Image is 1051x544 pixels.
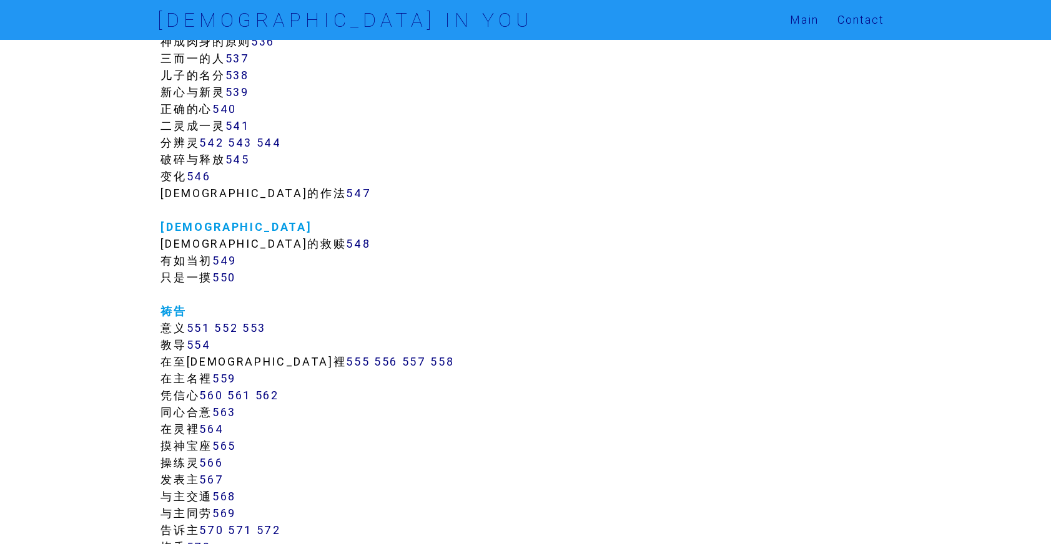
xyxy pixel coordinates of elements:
a: 祷告 [160,304,186,318]
a: 561 [227,388,251,402]
a: 554 [187,338,211,352]
a: 565 [212,439,236,453]
iframe: Chat [998,488,1042,535]
a: 545 [225,152,250,167]
a: 555 [346,354,370,369]
a: 540 [212,102,237,116]
a: 568 [212,489,236,503]
a: 563 [212,405,236,419]
a: 547 [346,186,371,200]
a: 570 [199,523,224,537]
a: 551 [187,321,210,335]
a: 549 [212,253,237,268]
a: 572 [257,523,281,537]
a: 543 [228,135,252,150]
a: 542 [199,135,224,150]
a: 567 [199,472,224,487]
a: [DEMOGRAPHIC_DATA] [160,220,312,234]
a: 562 [255,388,279,402]
a: 559 [212,371,236,386]
a: 560 [199,388,223,402]
a: 569 [212,506,236,520]
a: 544 [257,135,282,150]
a: 571 [228,523,252,537]
a: 557 [402,354,427,369]
a: 546 [187,169,211,183]
a: 553 [242,321,266,335]
a: 539 [225,85,249,99]
a: 550 [212,270,236,284]
a: 566 [199,455,223,470]
a: 558 [430,354,454,369]
a: 548 [346,236,370,251]
a: 536 [251,34,275,49]
a: 541 [225,119,250,133]
a: 564 [199,422,224,436]
a: 552 [214,321,238,335]
a: 537 [225,51,250,66]
a: 556 [374,354,398,369]
a: 538 [225,68,249,82]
